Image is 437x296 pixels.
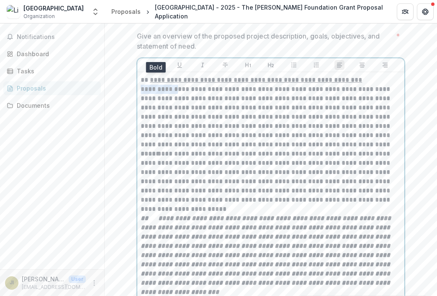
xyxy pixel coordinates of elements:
div: Tasks [17,67,94,75]
p: [EMAIL_ADDRESS][DOMAIN_NAME] [22,283,86,291]
button: Open entity switcher [90,3,101,20]
button: Underline [175,60,185,70]
button: More [89,278,99,288]
div: [GEOGRAPHIC_DATA] - 2025 - The [PERSON_NAME] Foundation Grant Proposal Application [155,3,383,21]
button: Notifications [3,30,101,44]
p: [PERSON_NAME] III [22,275,65,283]
div: Proposals [111,7,141,16]
button: Align Left [334,60,344,70]
p: User [69,275,86,283]
span: Organization [23,13,55,20]
img: Liberty University [7,5,20,18]
a: Tasks [3,64,101,78]
div: Jay Rebsamen III [10,280,14,286]
button: Bold [152,60,162,70]
a: Proposals [3,81,101,95]
button: Partners [397,3,414,20]
div: Documents [17,101,94,110]
button: Bullet List [289,60,299,70]
button: Get Help [417,3,434,20]
button: Strike [220,60,230,70]
nav: breadcrumb [108,1,387,22]
span: Notifications [17,34,98,41]
div: Dashboard [17,49,94,58]
button: Heading 1 [243,60,253,70]
a: Dashboard [3,47,101,61]
div: [GEOGRAPHIC_DATA] [23,4,84,13]
button: Heading 2 [266,60,276,70]
button: Align Center [357,60,367,70]
a: Documents [3,99,101,112]
button: Ordered List [311,60,321,70]
p: Give an overview of the proposed project description, goals, objectives, and statement of need. [137,31,393,51]
button: Align Right [380,60,390,70]
a: Proposals [108,5,144,18]
button: Italicize [198,60,208,70]
div: Proposals [17,84,94,93]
